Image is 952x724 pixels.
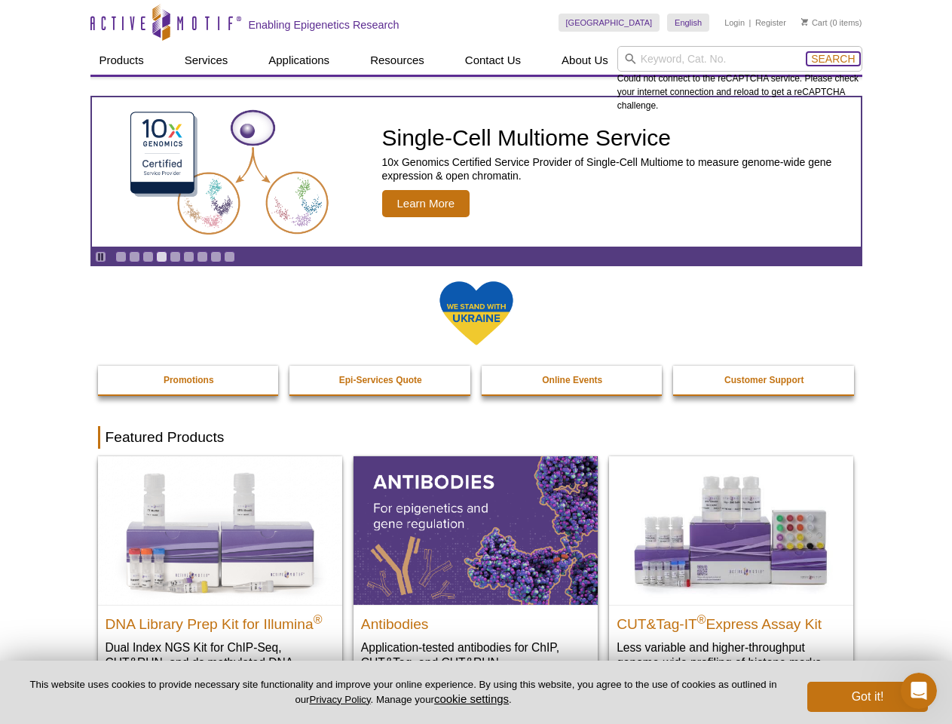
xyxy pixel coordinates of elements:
h2: CUT&Tag-IT Express Assay Kit [617,609,846,632]
h2: Featured Products [98,426,855,449]
strong: Customer Support [724,375,804,385]
li: (0 items) [801,14,862,32]
button: Got it! [807,682,928,712]
a: All Antibodies Antibodies Application-tested antibodies for ChIP, CUT&Tag, and CUT&RUN. [354,456,598,685]
input: Keyword, Cat. No. [617,46,862,72]
div: Could not connect to the reCAPTCHA service. Please check your internet connection and reload to g... [617,46,862,112]
p: Application-tested antibodies for ChIP, CUT&Tag, and CUT&RUN. [361,640,590,670]
a: Toggle autoplay [95,251,106,262]
a: Go to slide 2 [129,251,140,262]
sup: ® [697,612,706,625]
a: Go to slide 6 [183,251,194,262]
iframe: Intercom live chat [901,673,937,709]
a: DNA Library Prep Kit for Illumina DNA Library Prep Kit for Illumina® Dual Index NGS Kit for ChIP-... [98,456,342,700]
strong: Promotions [164,375,214,385]
span: Search [811,53,855,65]
img: Your Cart [801,18,808,26]
a: Go to slide 5 [170,251,181,262]
a: [GEOGRAPHIC_DATA] [559,14,660,32]
a: Go to slide 1 [115,251,127,262]
a: Go to slide 8 [210,251,222,262]
h2: Enabling Epigenetics Research [249,18,399,32]
a: Resources [361,46,433,75]
button: cookie settings [434,692,509,705]
sup: ® [314,612,323,625]
p: Dual Index NGS Kit for ChIP-Seq, CUT&RUN, and ds methylated DNA assays. [106,640,335,686]
a: Customer Support [673,366,856,394]
a: Epi-Services Quote [289,366,472,394]
li: | [749,14,751,32]
a: Go to slide 9 [224,251,235,262]
a: Promotions [98,366,280,394]
a: CUT&Tag-IT® Express Assay Kit CUT&Tag-IT®Express Assay Kit Less variable and higher-throughput ge... [609,456,853,685]
a: Privacy Policy [309,694,370,705]
a: English [667,14,709,32]
h2: Antibodies [361,609,590,632]
a: Register [755,17,786,28]
a: Contact Us [456,46,530,75]
h2: DNA Library Prep Kit for Illumina [106,609,335,632]
img: We Stand With Ukraine [439,280,514,347]
p: Less variable and higher-throughput genome-wide profiling of histone marks​. [617,640,846,670]
img: All Antibodies [354,456,598,604]
a: Go to slide 7 [197,251,208,262]
a: Products [90,46,153,75]
a: About Us [553,46,617,75]
a: Cart [801,17,828,28]
img: DNA Library Prep Kit for Illumina [98,456,342,604]
p: This website uses cookies to provide necessary site functionality and improve your online experie... [24,678,782,707]
img: CUT&Tag-IT® Express Assay Kit [609,456,853,604]
a: Go to slide 4 [156,251,167,262]
a: Services [176,46,237,75]
a: Login [724,17,745,28]
a: Applications [259,46,338,75]
strong: Epi-Services Quote [339,375,422,385]
a: Go to slide 3 [142,251,154,262]
strong: Online Events [542,375,602,385]
button: Search [807,52,859,66]
a: Online Events [482,366,664,394]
